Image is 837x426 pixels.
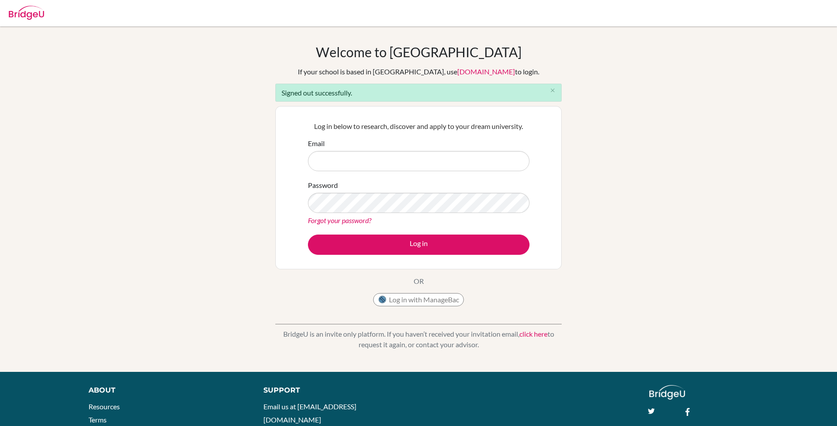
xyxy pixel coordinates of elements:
[308,235,530,255] button: Log in
[89,402,120,411] a: Resources
[89,415,107,424] a: Terms
[414,276,424,286] p: OR
[89,385,244,396] div: About
[549,87,556,94] i: close
[275,329,562,350] p: BridgeU is an invite only platform. If you haven’t received your invitation email, to request it ...
[308,180,338,191] label: Password
[308,138,325,149] label: Email
[457,67,515,76] a: [DOMAIN_NAME]
[519,330,548,338] a: click here
[298,66,539,77] div: If your school is based in [GEOGRAPHIC_DATA], use to login.
[316,44,522,60] h1: Welcome to [GEOGRAPHIC_DATA]
[308,121,530,132] p: Log in below to research, discover and apply to your dream university.
[649,385,685,400] img: logo_white@2x-f4f0deed5e89b7ecb1c2cc34c3e3d731f90f0f143d5ea2071677605dd97b5244.png
[373,293,464,306] button: Log in with ManageBac
[263,385,408,396] div: Support
[263,402,356,424] a: Email us at [EMAIL_ADDRESS][DOMAIN_NAME]
[544,84,561,97] button: Close
[308,216,371,224] a: Forgot your password?
[9,6,44,20] img: Bridge-U
[275,84,562,102] div: Signed out successfully.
